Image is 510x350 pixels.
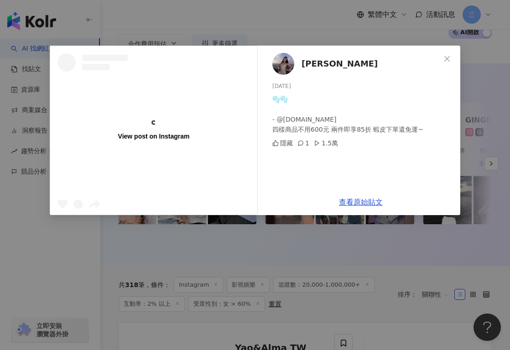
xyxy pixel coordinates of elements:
[438,50,456,68] button: Close
[297,138,309,148] div: 1
[118,132,190,140] div: View post on Instagram
[272,53,440,75] a: KOL Avatar[PERSON_NAME]
[443,55,451,62] span: close
[272,138,293,148] div: 隱藏
[272,53,294,75] img: KOL Avatar
[272,94,453,134] div: 🫧🫧 - @[DOMAIN_NAME] 四樣商品不用600元 兩件即享85折 蝦皮下單還免運~
[302,57,378,70] span: [PERSON_NAME]
[272,82,453,91] div: [DATE]
[314,138,338,148] div: 1.5萬
[50,46,257,215] a: View post on Instagram
[339,198,383,206] a: 查看原始貼文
